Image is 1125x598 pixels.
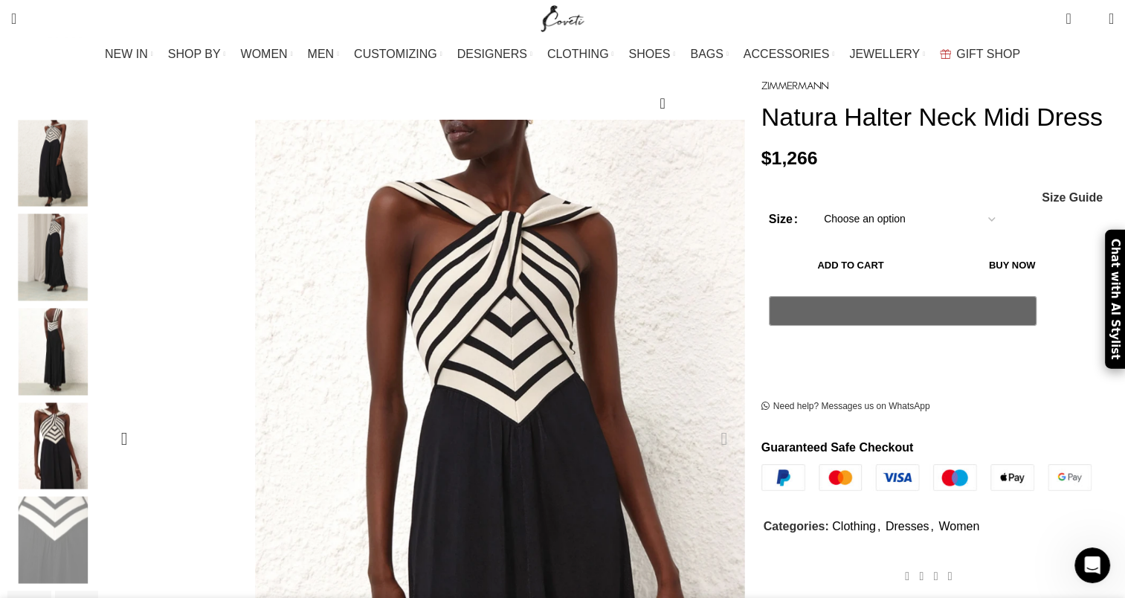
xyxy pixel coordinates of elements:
span: Categories: [764,519,829,532]
a: SHOES [628,39,675,69]
span: CLOTHING [547,47,609,61]
span: 0 [1086,15,1097,26]
a: MEN [308,39,339,69]
strong: Guaranteed Safe Checkout [761,440,914,453]
a: Search [4,4,24,33]
a: CUSTOMIZING [354,39,442,69]
a: 0 [1058,4,1078,33]
img: Zimmermann dresses [7,308,98,395]
a: NEW IN [105,39,153,69]
img: Zimmermann [761,81,828,89]
span: DESIGNERS [457,47,527,61]
a: Site logo [538,11,587,24]
span: MEN [308,47,335,61]
img: Zimmermann dress [7,214,98,301]
div: 4 / 6 [7,308,98,402]
span: SHOP BY [168,47,221,61]
a: Dresses [886,519,929,532]
span: , [930,516,933,536]
a: CLOTHING [547,39,614,69]
a: SHOP BY [168,39,226,69]
a: DESIGNERS [457,39,532,69]
div: 3 / 6 [7,214,98,309]
div: 6 / 6 [7,497,98,591]
bdi: 1,266 [761,147,818,167]
div: My Wishlist [1083,4,1097,33]
a: ACCESSORIES [744,39,835,69]
iframe: Secure express checkout frame [766,334,1039,370]
span: BAGS [690,47,723,61]
div: 5 / 6 [7,402,98,497]
img: Zimmermann dress [7,402,98,489]
a: X social link [915,565,929,587]
div: Previous slide [106,420,143,457]
h1: Natura Halter Neck Midi Dress [761,101,1114,132]
a: Facebook social link [900,565,915,587]
span: SHOES [628,47,670,61]
span: $ [761,147,772,167]
span: WOMEN [241,47,288,61]
iframe: Intercom live chat [1074,547,1110,583]
span: , [877,516,880,536]
button: Buy now [940,250,1084,281]
a: JEWELLERY [849,39,925,69]
a: Need help? Messages us on WhatsApp [761,400,930,412]
a: GIFT SHOP [940,39,1020,69]
div: Next slide [706,420,743,457]
div: 2 / 6 [7,120,98,214]
img: Zimmermann clothing [7,497,98,584]
img: guaranteed-safe-checkout-bordered.j [761,464,1092,491]
a: Women [938,519,979,532]
a: WOMEN [241,39,293,69]
a: BAGS [690,39,728,69]
span: GIFT SHOP [956,47,1020,61]
span: NEW IN [105,47,148,61]
img: Zimmermann dresses [7,120,98,207]
img: GiftBag [940,49,951,59]
a: WhatsApp social link [943,565,957,587]
button: Pay with GPay [769,296,1037,326]
a: Size Guide [1041,192,1103,204]
span: ACCESSORIES [744,47,830,61]
span: CUSTOMIZING [354,47,437,61]
span: JEWELLERY [849,47,920,61]
span: 0 [1067,7,1078,19]
a: Pinterest social link [929,565,943,587]
label: Size [769,210,798,229]
div: Main navigation [4,39,1121,69]
a: Clothing [832,519,876,532]
button: Add to cart [769,250,933,281]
